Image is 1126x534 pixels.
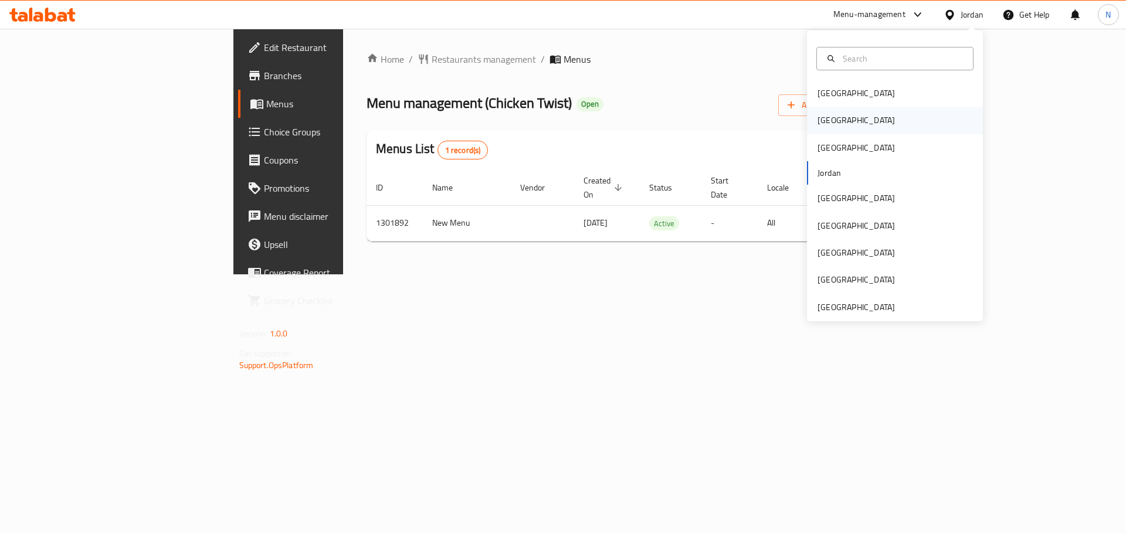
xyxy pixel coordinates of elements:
a: Grocery Checklist [238,287,422,315]
div: Menu-management [833,8,905,22]
div: Active [649,216,679,230]
a: Menu disclaimer [238,202,422,230]
span: Choice Groups [264,125,412,139]
nav: breadcrumb [367,52,869,66]
div: [GEOGRAPHIC_DATA] [818,192,895,205]
table: enhanced table [367,170,949,242]
a: Branches [238,62,422,90]
a: Menus [238,90,422,118]
span: Add New Menu [788,98,860,113]
span: Version: [239,326,268,341]
div: [GEOGRAPHIC_DATA] [818,273,895,286]
a: Edit Restaurant [238,33,422,62]
div: Total records count [437,141,489,159]
span: Status [649,181,687,195]
span: Menus [564,52,591,66]
div: [GEOGRAPHIC_DATA] [818,219,895,232]
div: Jordan [961,8,983,21]
span: Coverage Report [264,266,412,280]
span: Menu disclaimer [264,209,412,223]
span: Grocery Checklist [264,294,412,308]
span: Coupons [264,153,412,167]
span: Upsell [264,237,412,251]
span: Restaurants management [432,52,536,66]
a: Restaurants management [418,52,536,66]
div: [GEOGRAPHIC_DATA] [818,246,895,259]
td: - [701,205,758,241]
span: Open [576,99,603,109]
span: [DATE] [584,215,608,230]
div: Open [576,97,603,111]
span: Menus [266,97,412,111]
span: Menu management ( Chicken Twist ) [367,90,572,116]
a: Promotions [238,174,422,202]
div: [GEOGRAPHIC_DATA] [818,87,895,100]
span: Locale [767,181,804,195]
span: ID [376,181,398,195]
a: Support.OpsPlatform [239,358,314,373]
div: [GEOGRAPHIC_DATA] [818,141,895,154]
span: Active [649,217,679,230]
input: Search [838,52,966,65]
a: Upsell [238,230,422,259]
span: Created On [584,174,626,202]
span: 1.0.0 [270,326,288,341]
button: Add New Menu [778,94,869,116]
div: [GEOGRAPHIC_DATA] [818,301,895,314]
a: Coupons [238,146,422,174]
span: Start Date [711,174,744,202]
span: Name [432,181,468,195]
td: New Menu [423,205,511,241]
div: [GEOGRAPHIC_DATA] [818,114,895,127]
span: N [1105,8,1111,21]
span: Branches [264,69,412,83]
h2: Menus List [376,140,488,159]
a: Choice Groups [238,118,422,146]
li: / [541,52,545,66]
span: Edit Restaurant [264,40,412,55]
td: All [758,205,818,241]
span: 1 record(s) [438,145,488,156]
span: Vendor [520,181,560,195]
span: Promotions [264,181,412,195]
a: Coverage Report [238,259,422,287]
span: Get support on: [239,346,293,361]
